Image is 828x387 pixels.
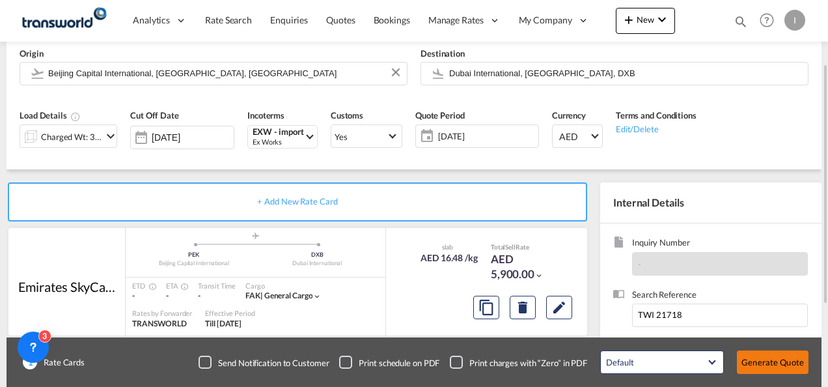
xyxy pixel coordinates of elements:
div: EXW - import [253,127,304,137]
span: Incoterms [247,110,284,121]
button: Copy [473,296,499,319]
span: | [260,291,263,300]
div: slab [417,242,478,251]
md-icon: icon-calendar [416,128,432,144]
md-checkbox: Checkbox No Ink [450,356,587,369]
md-icon: icon-chevron-down [103,128,118,144]
input: Enter search reference [632,304,808,327]
div: Rates by Forwarder [132,308,192,318]
span: New [621,14,670,25]
input: Select [152,132,234,143]
md-icon: icon-chevron-down [534,271,544,280]
div: Beijing Capital International [132,259,256,268]
div: Yes [335,132,348,142]
div: Emirates SkyCargo [18,278,116,296]
div: ETD [132,281,153,291]
md-input-container: Beijing Capital International, Beijing, PEK [20,62,407,85]
input: Search by Door/Airport [48,62,400,85]
span: AED [559,130,589,143]
span: Origin [20,48,43,59]
span: Destination [421,48,465,59]
div: Dubai International [256,259,379,268]
span: Load Details [20,110,81,121]
div: Send Notification to Customer [218,357,329,369]
md-select: Select Incoterms: EXW - import Ex Works [247,125,318,149]
span: Till [DATE] [205,319,241,328]
md-select: Select Customs: Yes [331,124,402,148]
div: AED 5,900.00 [491,251,556,283]
span: Search Reference [632,289,808,304]
div: Cargo [245,281,322,291]
span: Quote Period [415,110,465,121]
span: Quotes [326,14,355,25]
span: Customs [331,110,363,121]
div: Default [606,357,633,367]
div: Print charges with “Zero” in PDF [469,357,587,369]
div: Print schedule on PDF [359,357,439,369]
div: Total Rate [491,242,556,251]
md-icon: icon-chevron-down [312,292,322,301]
md-icon: Chargeable Weight [70,111,81,122]
span: Bookings [374,14,410,25]
button: Clear Input [386,63,406,82]
span: Sell [505,243,516,251]
span: Rate Search [205,14,252,25]
md-icon: Estimated Time Of Departure [145,283,153,291]
input: Search by Door/Airport [449,62,801,85]
img: f753ae806dec11f0841701cdfdf085c0.png [20,6,107,35]
div: Ex Works [253,137,304,147]
span: FAK [245,291,264,300]
md-input-container: Dubai International, Dubai, DXB [421,62,808,85]
md-checkbox: Checkbox No Ink [339,356,439,369]
span: Enquiries [270,14,308,25]
div: Till 30 Sep 2025 [205,319,241,330]
div: Internal Details [600,182,821,223]
md-icon: assets/icons/custom/copyQuote.svg [478,300,494,315]
button: Delete [510,296,536,319]
md-icon: Estimated Time Of Arrival [177,283,185,291]
span: [DATE] [435,127,538,145]
div: I [784,10,805,31]
span: Manage Rates [428,14,484,27]
md-icon: icon-chevron-down [654,12,670,27]
button: Edit [546,296,572,319]
span: - [166,291,169,300]
span: - [132,291,135,300]
md-checkbox: Checkbox No Ink [199,356,329,369]
div: Charged Wt: 358.00 KG [41,128,102,146]
button: icon-plus 400-fgNewicon-chevron-down [616,8,675,34]
div: TRANSWORLD [132,319,192,330]
div: + Add New Rate Card [8,182,587,222]
span: Terms and Conditions [616,110,697,121]
button: Generate Quote [737,351,808,374]
md-icon: icon-magnify [734,14,748,29]
div: AED 16.48 /kg [421,251,478,265]
span: TRANSWORLD [132,319,187,328]
span: Currency [552,110,586,121]
md-icon: icon-plus 400-fg [621,12,637,27]
md-icon: assets/icons/custom/roll-o-plane.svg [248,233,264,239]
div: PEK [132,251,256,259]
span: Inquiry Number [632,236,808,251]
div: Transit Time [198,281,236,291]
div: Charged Wt: 358.00 KGicon-chevron-down [20,124,117,148]
span: Analytics [133,14,170,27]
div: Effective Period [205,308,255,318]
span: Cut Off Date [130,110,179,121]
md-select: Select Currency: د.إ AEDUnited Arab Emirates Dirham [552,124,603,148]
span: + Add New Rate Card [257,196,337,207]
span: 1 [23,355,37,369]
div: general cargo [245,291,312,302]
div: ETA [166,281,186,291]
span: [DATE] [438,130,535,142]
span: My Company [519,14,572,27]
div: - [198,291,236,302]
div: DXB [256,251,379,259]
div: Edit/Delete [616,122,697,135]
div: Help [756,9,784,33]
span: - [638,259,641,269]
span: Rate Cards [37,356,85,368]
div: icon-magnify [734,14,748,34]
span: Help [756,9,778,31]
